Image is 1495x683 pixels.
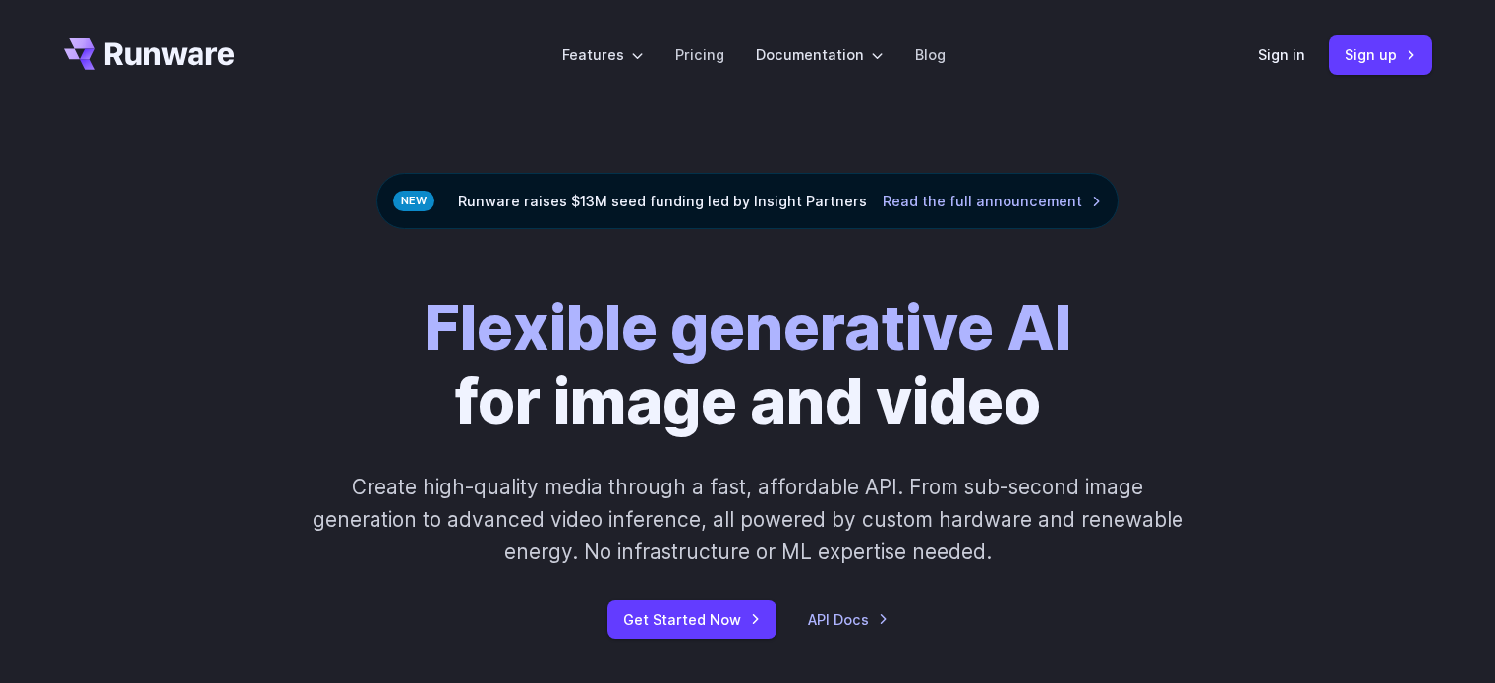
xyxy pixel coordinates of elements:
a: Pricing [675,43,724,66]
a: Sign up [1329,35,1432,74]
h1: for image and video [425,292,1071,439]
a: Sign in [1258,43,1305,66]
label: Documentation [756,43,884,66]
label: Features [562,43,644,66]
a: Go to / [64,38,235,70]
strong: Flexible generative AI [425,291,1071,365]
a: Blog [915,43,946,66]
p: Create high-quality media through a fast, affordable API. From sub-second image generation to adv... [310,471,1185,569]
a: Read the full announcement [883,190,1102,212]
a: API Docs [808,608,889,631]
div: Runware raises $13M seed funding led by Insight Partners [376,173,1119,229]
a: Get Started Now [607,600,776,639]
